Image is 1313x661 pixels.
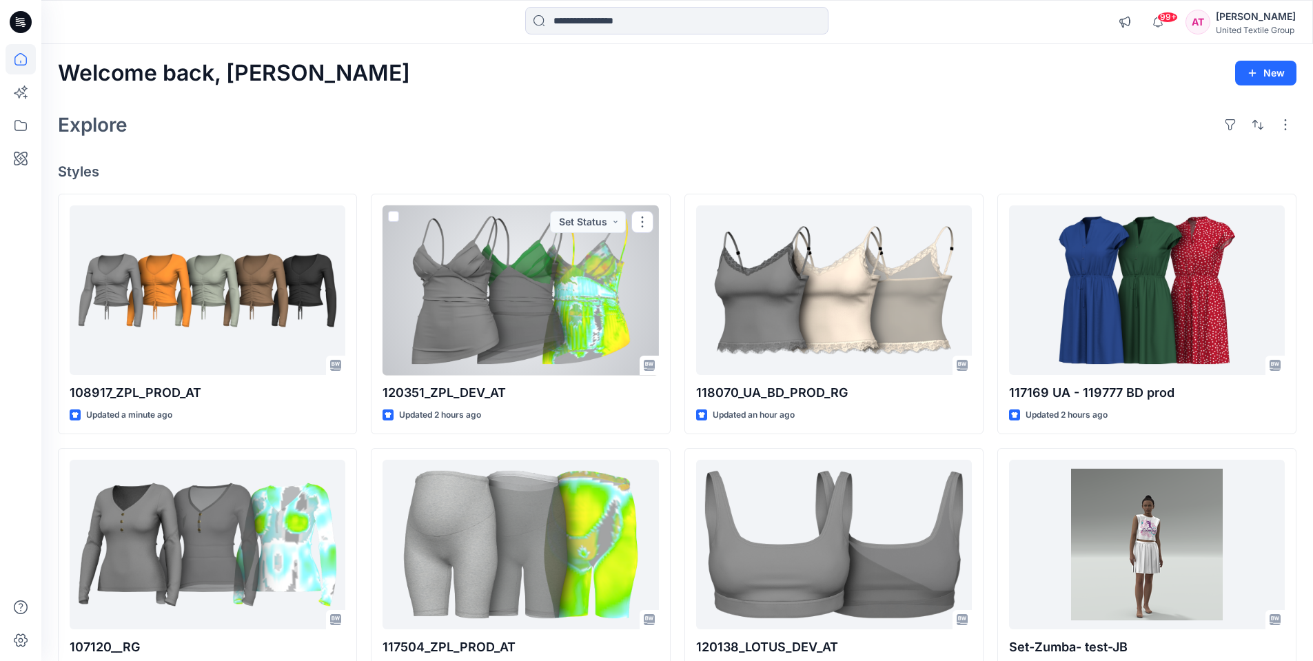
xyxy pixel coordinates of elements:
p: Updated 2 hours ago [1026,408,1108,423]
p: 118070_UA_BD_PROD_RG [696,383,972,403]
p: Updated 2 hours ago [399,408,481,423]
div: AT [1185,10,1210,34]
h4: Styles [58,163,1296,180]
button: New [1235,61,1296,85]
p: 108917_ZPL_PROD_AT [70,383,345,403]
p: Updated a minute ago [86,408,172,423]
a: 117169 UA - 119777 BD prod [1009,205,1285,376]
span: 99+ [1157,12,1178,23]
p: Set-Zumba- test-JB [1009,638,1285,657]
p: 120138_LOTUS_DEV_AT [696,638,972,657]
a: 120138_LOTUS_DEV_AT [696,460,972,630]
p: 117504_ZPL_PROD_AT [383,638,658,657]
a: 117504_ZPL_PROD_AT [383,460,658,630]
a: 118070_UA_BD_PROD_RG [696,205,972,376]
h2: Welcome back, [PERSON_NAME] [58,61,410,86]
h2: Explore [58,114,128,136]
p: 107120__RG [70,638,345,657]
a: 120351_ZPL_DEV_AT [383,205,658,376]
div: [PERSON_NAME] [1216,8,1296,25]
p: 120351_ZPL_DEV_AT [383,383,658,403]
a: 107120__RG [70,460,345,630]
div: United Textile Group [1216,25,1296,35]
p: Updated an hour ago [713,408,795,423]
p: 117169 UA - 119777 BD prod [1009,383,1285,403]
a: Set-Zumba- test-JB [1009,460,1285,630]
a: 108917_ZPL_PROD_AT [70,205,345,376]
